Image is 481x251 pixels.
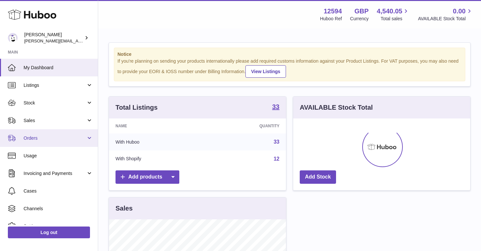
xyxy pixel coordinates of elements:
[24,223,93,229] span: Settings
[377,7,410,22] a: 4,540.05 Total sales
[245,65,286,78] a: View Listings
[24,100,86,106] span: Stock
[117,58,462,78] div: If you're planning on sending your products internationally please add required customs informati...
[24,118,86,124] span: Sales
[324,7,342,16] strong: 12594
[418,7,473,22] a: 0.00 AVAILABLE Stock Total
[272,103,279,110] strong: 33
[205,118,286,133] th: Quantity
[274,156,279,162] a: 12
[24,170,86,177] span: Invoicing and Payments
[24,38,131,43] span: [PERSON_NAME][EMAIL_ADDRESS][DOMAIN_NAME]
[8,227,90,238] a: Log out
[272,103,279,111] a: 33
[300,170,336,184] a: Add Stock
[116,204,133,213] h3: Sales
[109,133,205,150] td: With Huboo
[109,118,205,133] th: Name
[24,188,93,194] span: Cases
[24,153,93,159] span: Usage
[320,16,342,22] div: Huboo Ref
[377,7,402,16] span: 4,540.05
[116,103,158,112] h3: Total Listings
[8,33,18,43] img: owen@wearemakewaves.com
[453,7,466,16] span: 0.00
[109,150,205,167] td: With Shopify
[24,206,93,212] span: Channels
[24,65,93,71] span: My Dashboard
[274,139,279,145] a: 33
[24,32,83,44] div: [PERSON_NAME]
[117,51,462,57] strong: Notice
[24,135,86,141] span: Orders
[300,103,373,112] h3: AVAILABLE Stock Total
[418,16,473,22] span: AVAILABLE Stock Total
[350,16,369,22] div: Currency
[24,82,86,88] span: Listings
[354,7,368,16] strong: GBP
[381,16,410,22] span: Total sales
[116,170,179,184] a: Add products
